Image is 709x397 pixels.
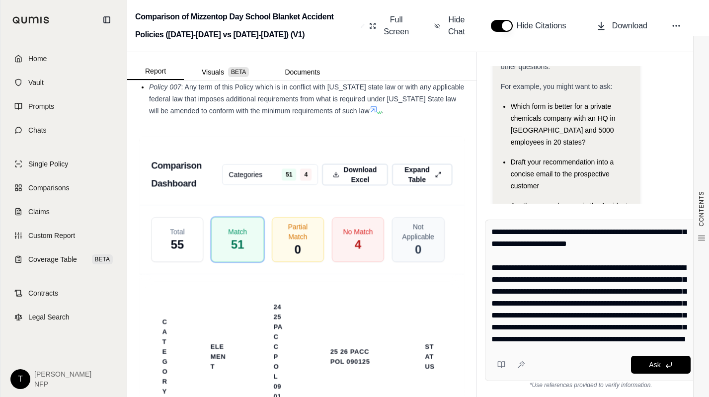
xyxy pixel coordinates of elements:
button: Ask [631,356,691,374]
span: Single Policy [28,159,68,169]
span: 51 [282,168,296,180]
img: Qumis Logo [12,16,50,24]
h3: Comparison Dashboard [151,157,222,193]
a: Vault [6,72,121,93]
span: Categories [229,169,262,179]
a: Comparisons [6,177,121,199]
span: Ask [649,361,660,369]
button: Full Screen [365,10,414,42]
span: Draft your recommendation into a concise email to the prospective customer [511,158,614,190]
a: Coverage TableBETA [6,248,121,270]
span: 4 [355,237,361,252]
span: Prompts [28,101,54,111]
span: Hide Chat [446,14,467,38]
span: BETA [92,254,113,264]
span: 4 [300,168,312,180]
span: 55 [171,237,184,252]
span: No Match [343,227,373,237]
span: Legal Search [28,312,70,322]
span: Custom Report [28,231,75,240]
span: Coverage Table [28,254,77,264]
a: Prompts [6,95,121,117]
a: Legal Search [6,306,121,328]
th: 25 26 PACC POL 090125 [318,341,390,373]
div: T [10,369,30,389]
span: Total [170,227,185,237]
span: BETA [228,67,249,77]
span: Which form is better for a private chemicals company with an HQ in [GEOGRAPHIC_DATA] and 5000 emp... [511,102,616,146]
button: Download Excel [322,164,388,186]
span: : Any term of this Policy which is in conflict with [US_STATE] state law or with any applicable f... [149,83,464,115]
span: Full Screen [382,14,410,38]
span: NFP [34,379,91,389]
span: CONTENTS [698,191,706,227]
span: [PERSON_NAME] [34,369,91,379]
span: Partial Match [280,222,315,241]
th: Element [199,336,238,378]
span: Download [612,20,647,32]
a: Contracts [6,282,121,304]
span: Are there any changes in the Accident Medical Expense Benefits or [MEDICAL_DATA] and [MEDICAL_DAT... [511,202,628,257]
button: Visuals [184,64,267,80]
button: Download [592,16,651,36]
button: Hide Chat [430,10,471,42]
span: Expand Table [403,164,431,184]
div: *Use references provided to verify information. [485,381,697,389]
span: Comparisons [28,183,69,193]
a: Custom Report [6,225,121,246]
button: Documents [267,64,338,80]
h2: Comparison of Mizzentop Day School Blanket Accident Policies ([DATE]-[DATE] vs [DATE]-[DATE]) (V1) [135,8,357,44]
span: Contracts [28,288,58,298]
button: Report [127,63,184,80]
span: Not Applicable [400,222,436,241]
a: Single Policy [6,153,121,175]
button: Categories514 [222,164,318,185]
span: Download Excel [343,164,377,184]
span: . [382,107,384,115]
span: 0 [415,241,421,257]
a: Home [6,48,121,70]
span: Chats [28,125,47,135]
span: Hide Citations [517,20,572,32]
span: Claims [28,207,50,217]
span: Home [28,54,47,64]
button: Expand Table [392,164,452,186]
button: Collapse sidebar [99,12,115,28]
span: Match [228,227,247,237]
span: 51 [231,237,244,252]
span: Vault [28,78,44,87]
span: For example, you might want to ask: [501,82,613,90]
th: Status [413,336,448,378]
span: 0 [295,241,301,257]
a: Claims [6,201,121,223]
a: Chats [6,119,121,141]
span: Policy 007 [149,83,181,91]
